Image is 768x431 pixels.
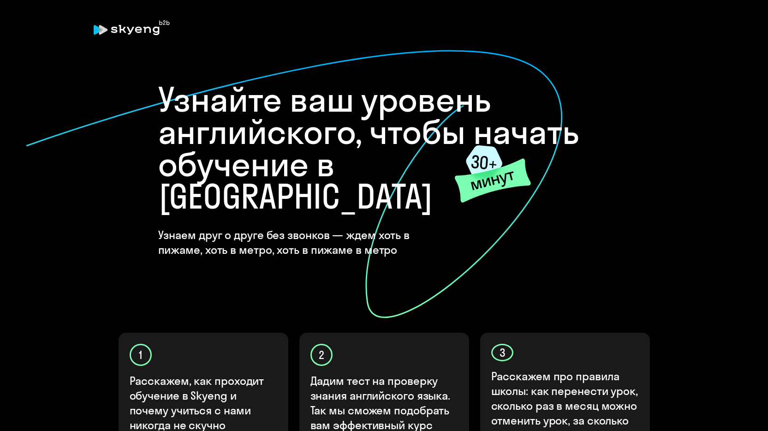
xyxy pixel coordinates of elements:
[130,344,152,366] div: 1
[158,227,456,257] h4: Узнаем друг о друге без звонков — ждем хоть в пижаме, хоть в метро, хоть в пижаме в метро
[158,84,610,213] h1: Узнайте ваш уровень английского, чтобы начать обучение в [GEOGRAPHIC_DATA]
[491,344,513,361] div: 3
[310,344,333,366] div: 2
